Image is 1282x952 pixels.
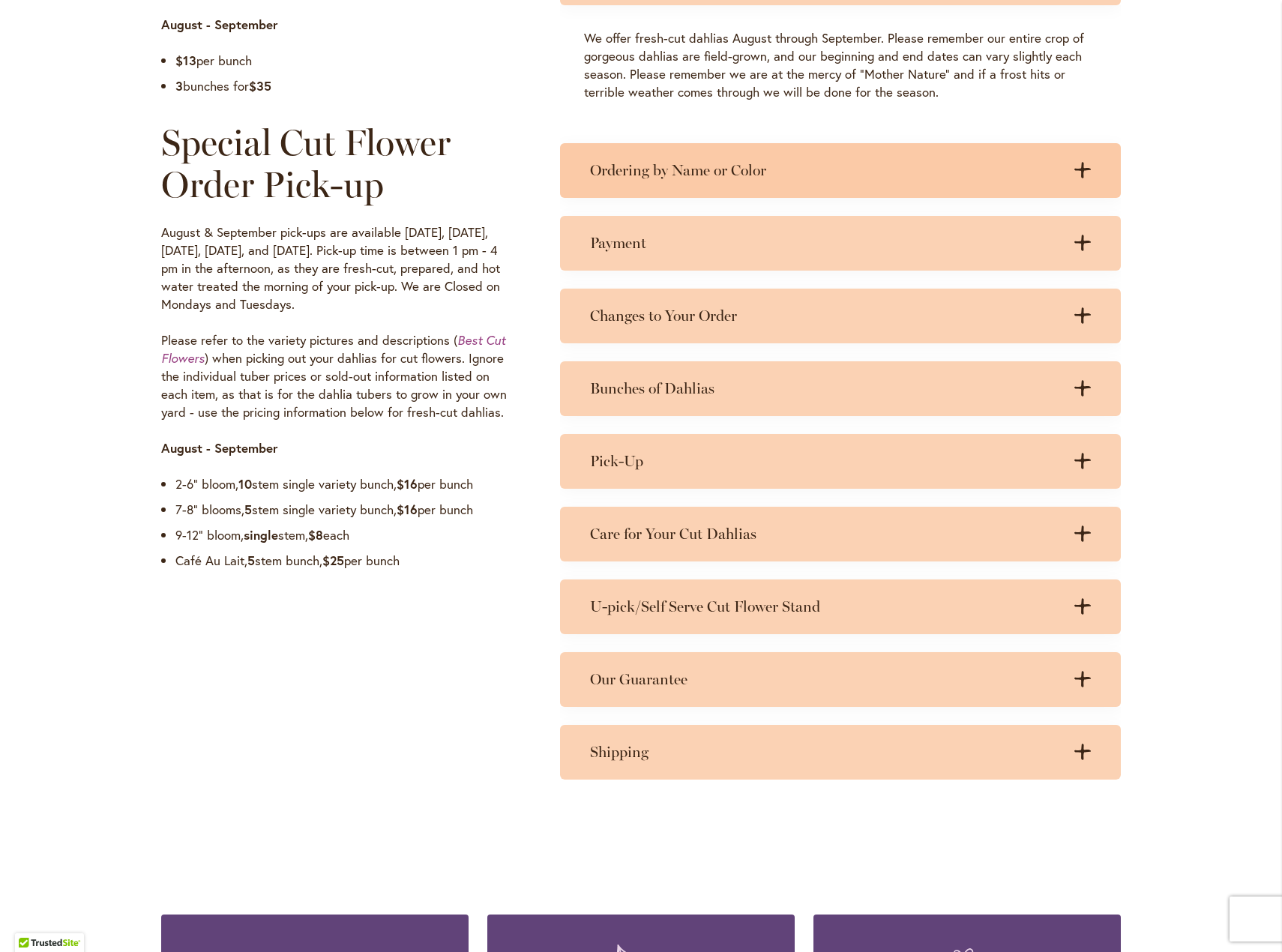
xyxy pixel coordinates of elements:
[560,434,1121,489] summary: Pick-Up
[397,501,418,518] strong: $16
[590,743,1061,762] h3: Shipping
[175,526,517,544] li: 9-12” bloom, stem, each
[161,223,517,313] p: August & September pick-ups are available [DATE], [DATE], [DATE], [DATE], and [DATE]. Pick-up tim...
[238,475,252,492] strong: 10
[322,552,344,569] strong: $25
[560,579,1121,634] summary: U-pick/Self Serve Cut Flower Stand
[161,16,278,33] strong: August - September
[308,526,323,543] strong: $8
[590,670,1061,689] h3: Our Guarantee
[244,501,252,518] strong: 5
[175,501,517,519] li: 7-8” blooms, stem single variety bunch, per bunch
[560,143,1121,198] summary: Ordering by Name or Color
[247,552,255,569] strong: 5
[590,307,1061,325] h3: Changes to Your Order
[590,161,1061,180] h3: Ordering by Name or Color
[590,379,1061,398] h3: Bunches of Dahlias
[560,652,1121,707] summary: Our Guarantee
[175,77,517,95] li: bunches for
[161,439,278,457] strong: August - September
[560,361,1121,416] summary: Bunches of Dahlias
[244,526,278,543] strong: single
[175,52,517,70] li: per bunch
[161,121,517,205] h2: Special Cut Flower Order Pick-up
[590,234,1061,253] h3: Payment
[175,475,517,493] li: 2-6” bloom, stem single variety bunch, per bunch
[249,77,271,94] strong: $35
[590,452,1061,471] h3: Pick-Up
[584,29,1097,101] p: We offer fresh-cut dahlias August through September. Please remember our entire crop of gorgeous ...
[560,725,1121,780] summary: Shipping
[161,331,505,367] a: Best Cut Flowers
[161,331,517,421] p: Please refer to the variety pictures and descriptions ( ) when picking out your dahlias for cut f...
[590,525,1061,543] h3: Care for Your Cut Dahlias
[397,475,418,492] strong: $16
[560,507,1121,561] summary: Care for Your Cut Dahlias
[175,552,517,570] li: Café Au Lait, stem bunch, per bunch
[560,289,1121,343] summary: Changes to Your Order
[175,52,196,69] strong: $13
[560,216,1121,271] summary: Payment
[175,77,183,94] strong: 3
[590,597,1061,616] h3: U-pick/Self Serve Cut Flower Stand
